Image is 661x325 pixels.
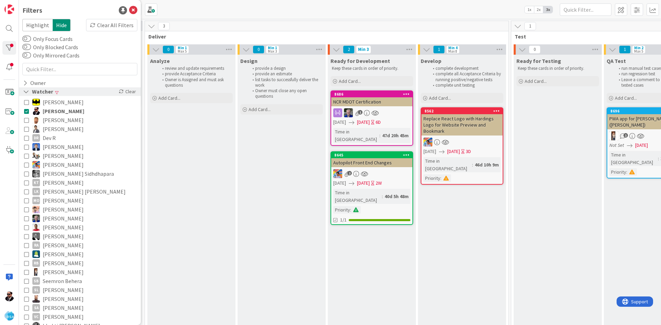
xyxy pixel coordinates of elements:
div: Min 2 [634,46,643,50]
button: SB Seemron Behera [24,277,136,285]
span: [PERSON_NAME] Sidhdhapara [43,169,114,178]
span: : [626,168,627,176]
button: SA [PERSON_NAME] [24,303,136,312]
div: MO [32,197,40,204]
div: VC [32,313,40,321]
i: Not Set [609,142,624,148]
div: Time in [GEOGRAPHIC_DATA] [333,128,379,143]
div: Filters [22,5,42,15]
span: Ready for Testing [516,57,561,64]
div: Watcher [22,87,54,96]
img: SB [32,295,40,303]
div: Clear [117,87,137,96]
span: : [440,174,441,182]
li: provide a design [249,66,322,71]
span: [DATE] [333,180,346,187]
span: Ready for Development [330,57,390,64]
a: 8686NCR MDOT CertificationRT[DATE][DATE]6DTime in [GEOGRAPHIC_DATA]:47d 20h 45m [330,90,413,146]
button: RA [PERSON_NAME] [24,232,136,241]
div: 8686 [331,91,412,97]
span: Dev R [43,133,56,142]
div: JK [421,138,503,147]
span: [PERSON_NAME] [43,312,84,321]
p: Keep these cards in order of priority. [332,66,412,71]
a: 8562Replace React Logo with Hardings Logo for Website Preview and BookmarkJK[DATE][DATE]3DTime in... [421,107,503,185]
span: Add Card... [158,95,180,101]
div: 8645 [331,152,412,158]
button: ES [PERSON_NAME] [24,151,136,160]
div: 2W [376,180,382,187]
li: complete all Acceptance Criteria by running positive/negative tests [429,71,502,83]
button: SB [PERSON_NAME] [24,294,136,303]
img: DP [32,143,40,151]
div: Min 4 [448,46,458,50]
img: BR [32,125,40,133]
span: [DATE] [333,119,346,126]
div: 6D [376,119,381,126]
span: Add Card... [525,78,547,84]
span: [PERSON_NAME] [43,241,84,250]
div: Replace React Logo with Hardings Logo for Website Preview and Bookmark [421,114,503,136]
span: [PERSON_NAME] [43,124,84,133]
div: Min 3 [358,48,369,51]
span: 1x [525,6,534,13]
div: Priority [609,168,626,176]
span: [PERSON_NAME] [43,196,84,205]
span: 0 [529,45,541,54]
p: Keep these cards in order of priority. [518,66,598,71]
label: Only Focus Cards [22,35,73,43]
div: Max 3 [268,50,277,53]
div: DR [32,134,40,142]
div: Autopilot Front End Changes [331,158,412,167]
div: 8686NCR MDOT Certification [331,91,412,106]
img: AC [4,292,14,301]
span: [PERSON_NAME] [43,303,84,312]
span: 2 [343,45,355,54]
button: Only Blocked Cards [22,44,31,51]
div: Max 8 [448,50,457,53]
div: Lk [32,188,40,195]
span: [DATE] [423,148,436,155]
span: 1 [524,22,536,30]
span: : [472,161,473,169]
div: 46d 10h 9m [473,161,501,169]
div: Priority [333,206,350,214]
span: 1 [619,45,631,54]
li: review and update requirements [158,66,232,71]
span: [PERSON_NAME] [43,214,84,223]
div: 8645Autopilot Front End Changes [331,152,412,167]
span: [PERSON_NAME] [43,160,84,169]
img: RT [344,108,353,117]
img: avatar [4,311,14,321]
span: 0 [253,45,264,54]
span: [PERSON_NAME] [43,268,84,277]
div: SB [32,277,40,285]
img: RT [32,215,40,222]
span: [PERSON_NAME] [43,151,84,160]
div: 3D [466,148,471,155]
img: RD [32,250,40,258]
span: [PERSON_NAME] [43,116,84,124]
div: Max 5 [178,50,187,53]
span: [PERSON_NAME] [43,142,84,151]
span: [DATE] [357,180,370,187]
input: Quick Filter... [560,3,611,16]
button: Only Mirrored Cards [22,52,31,59]
span: [PERSON_NAME] [PERSON_NAME] [43,187,126,196]
span: 2 [347,171,352,175]
span: [PERSON_NAME] [43,205,84,214]
img: Visit kanbanzone.com [4,4,14,14]
button: SK [PERSON_NAME] [24,268,136,277]
div: RA [32,241,40,249]
span: Seemron Behera [43,277,82,285]
span: Add Card... [615,95,637,101]
button: Lk [PERSON_NAME] [PERSON_NAME] [24,187,136,196]
span: Design [240,57,258,64]
div: Clear All Filters [86,19,137,31]
img: AC [32,98,40,106]
span: [PERSON_NAME] [43,285,84,294]
span: Deliver [148,33,500,40]
li: Owner is Assigned and must ask questions [158,77,232,88]
span: [PERSON_NAME] [43,98,84,107]
span: [DATE] [635,142,648,149]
